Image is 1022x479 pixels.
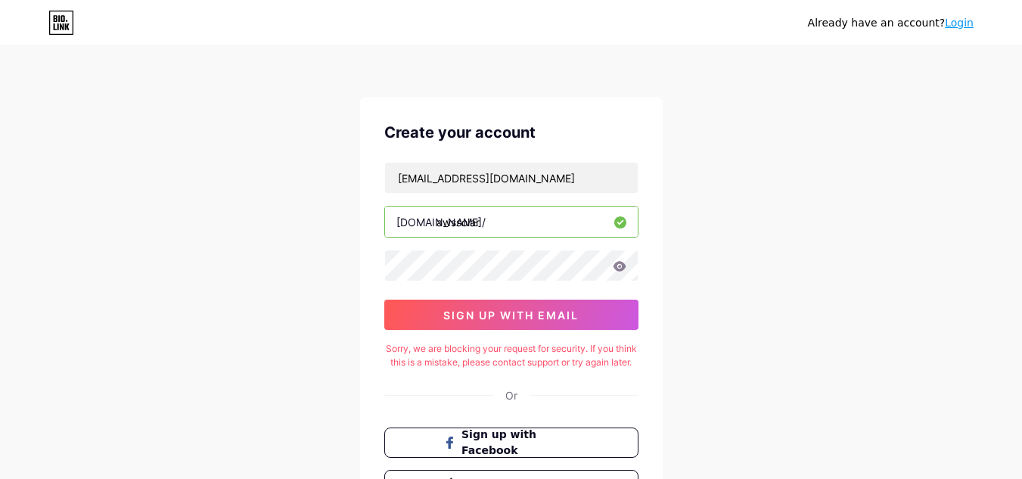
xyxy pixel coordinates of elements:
[384,121,638,144] div: Create your account
[384,300,638,330] button: sign up with email
[808,15,974,31] div: Already have an account?
[461,427,579,459] span: Sign up with Facebook
[945,17,974,29] a: Login
[385,163,638,193] input: Email
[384,342,638,369] div: Sorry, we are blocking your request for security. If you think this is a mistake, please contact ...
[384,428,638,458] button: Sign up with Facebook
[443,309,579,322] span: sign up with email
[385,207,638,237] input: username
[505,387,517,403] div: Or
[396,214,486,230] div: [DOMAIN_NAME]/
